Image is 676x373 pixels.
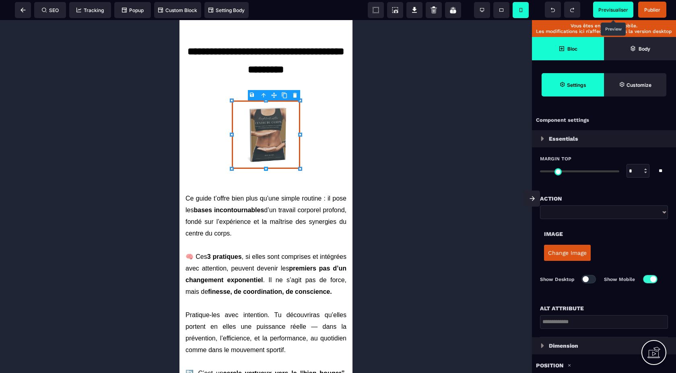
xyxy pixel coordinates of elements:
span: Margin Top [540,156,571,162]
strong: Customize [627,82,651,88]
span: Screenshot [387,2,403,18]
strong: Body [639,46,650,52]
span: Custom Block [158,7,197,13]
p: Les modifications ici n’affecterons pas la version desktop [536,29,672,34]
span: Setting Body [208,7,245,13]
img: b5817189f640a198fbbb5bc8c2515528_10.png [52,80,121,149]
span: Preview [593,2,633,18]
p: Dimension [549,341,578,350]
div: Image [544,229,664,239]
div: Action [540,194,668,203]
b: bases incontournables [14,186,84,193]
span: Open Blocks [532,37,604,60]
p: Position [536,361,563,370]
span: SEO [42,7,59,13]
span: View components [368,2,384,18]
img: loading [567,363,571,367]
b: finesse, de coordination, de conscience. [29,268,153,275]
span: Tracking [76,7,104,13]
p: Essentials [549,134,578,143]
b: cercle vertueux vers le “bien bouger” [44,350,165,357]
div: Alt attribute [540,303,668,313]
div: Component settings [532,113,676,128]
p: Show Desktop [540,275,575,283]
span: Popup [122,7,144,13]
b: 3 pratiques [28,233,62,240]
button: Change Image [544,245,591,261]
img: loading [541,343,544,348]
span: Publier [644,7,660,13]
strong: Bloc [567,46,577,52]
strong: Settings [567,82,586,88]
span: Settings [542,73,604,96]
span: Previsualiser [598,7,628,13]
span: Open Layer Manager [604,37,676,60]
p: Show Mobile [604,275,636,283]
p: Vous êtes en version mobile. [536,23,672,29]
img: loading [541,136,544,141]
span: Open Style Manager [604,73,666,96]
